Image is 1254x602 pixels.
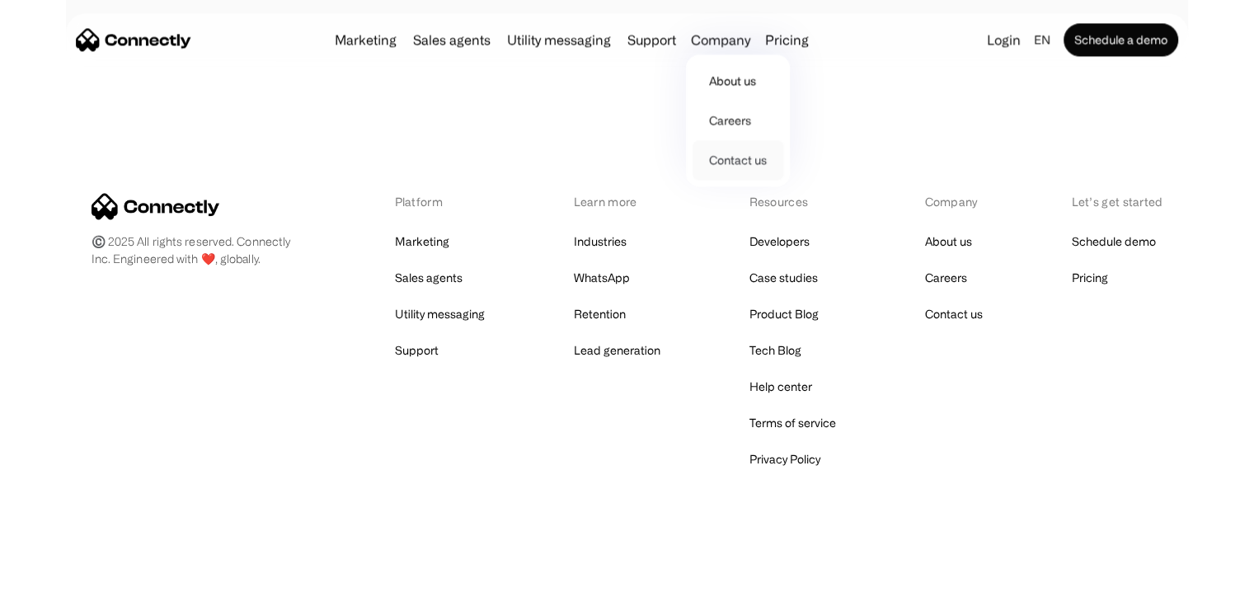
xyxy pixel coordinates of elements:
a: Support [621,33,683,46]
ul: Language list [33,573,99,596]
a: home [76,27,191,52]
a: About us [924,230,971,253]
aside: Language selected: English [16,571,99,596]
a: Schedule a demo [1064,23,1178,56]
div: Company [691,28,750,51]
a: Product Blog [749,303,818,326]
div: Resources [749,193,835,210]
a: Tech Blog [749,339,801,362]
a: Pricing [759,33,815,46]
a: Help center [749,375,811,398]
div: en [1034,28,1050,51]
a: Careers [693,101,783,140]
div: Company [686,28,755,51]
a: Schedule demo [1071,230,1155,253]
a: Terms of service [749,412,835,435]
a: Login [980,28,1027,51]
a: WhatsApp [573,266,629,289]
a: Lead generation [573,339,660,362]
div: Let’s get started [1071,193,1162,210]
a: Industries [573,230,626,253]
a: Contact us [693,140,783,180]
div: Learn more [573,193,660,210]
a: Utility messaging [500,33,618,46]
a: Contact us [924,303,982,326]
a: Marketing [328,33,403,46]
a: Pricing [1071,266,1107,289]
nav: Company [686,51,790,186]
a: Retention [573,303,625,326]
a: Marketing [394,230,449,253]
a: Support [394,339,438,362]
a: Sales agents [406,33,497,46]
div: Platform [394,193,484,210]
div: en [1027,28,1060,51]
a: Careers [924,266,966,289]
a: Case studies [749,266,817,289]
a: Sales agents [394,266,462,289]
a: About us [693,61,783,101]
a: Privacy Policy [749,448,820,471]
div: Company [924,193,982,210]
a: Developers [749,230,809,253]
a: Utility messaging [394,303,484,326]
